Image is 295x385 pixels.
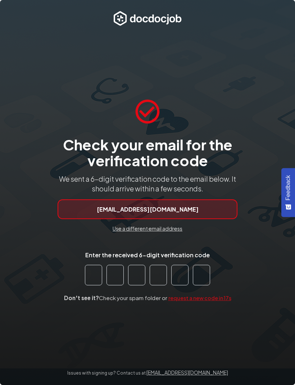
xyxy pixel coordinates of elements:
[58,137,237,168] h3: Check your email for the verification code
[64,294,99,301] strong: Don't see it?
[58,294,237,302] p: Check your spam folder or
[9,369,286,376] p: Issues with signing up? Contact us at
[281,168,295,217] button: Feedback - Show survey
[112,9,183,29] img: Logo
[58,250,237,260] label: Enter the received 6-digit verification code
[285,175,291,200] span: Feedback
[113,225,182,232] span: Use a different email address
[58,174,237,194] h6: We sent a 6-digit verification code to the email below. It should arrive within a few seconds.
[64,206,231,213] h6: [EMAIL_ADDRESS][DOMAIN_NAME]
[146,369,228,376] a: [EMAIL_ADDRESS][DOMAIN_NAME]
[168,295,231,301] span: request a new code in 17s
